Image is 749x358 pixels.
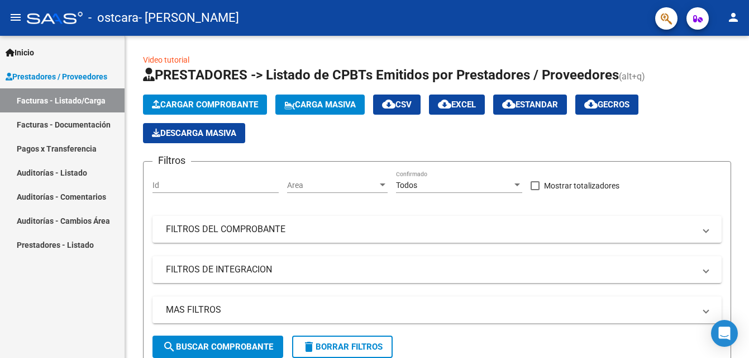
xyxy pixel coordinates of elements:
[292,336,393,358] button: Borrar Filtros
[584,97,598,111] mat-icon: cloud_download
[396,181,417,190] span: Todos
[166,304,695,316] mat-panel-title: MAS FILTROS
[438,97,451,111] mat-icon: cloud_download
[152,216,722,243] mat-expansion-panel-header: FILTROS DEL COMPROBANTE
[302,342,383,352] span: Borrar Filtros
[727,11,740,24] mat-icon: person
[302,340,316,354] mat-icon: delete
[502,100,558,110] span: Estandar
[373,95,421,115] button: CSV
[619,71,645,82] span: (alt+q)
[143,123,245,143] app-download-masive: Descarga masiva de comprobantes (adjuntos)
[139,6,239,30] span: - [PERSON_NAME]
[493,95,567,115] button: Estandar
[382,100,412,110] span: CSV
[502,97,516,111] mat-icon: cloud_download
[438,100,476,110] span: EXCEL
[9,11,22,24] mat-icon: menu
[163,340,176,354] mat-icon: search
[88,6,139,30] span: - ostcara
[275,95,365,115] button: Carga Masiva
[166,223,695,235] mat-panel-title: FILTROS DEL COMPROBANTE
[166,263,695,276] mat-panel-title: FILTROS DE INTEGRACION
[143,95,267,115] button: Cargar Comprobante
[152,100,258,110] span: Cargar Comprobante
[287,181,378,190] span: Area
[143,55,189,64] a: Video tutorial
[284,100,356,110] span: Carga Masiva
[429,95,485,115] button: EXCEL
[152,256,722,283] mat-expansion-panel-header: FILTROS DE INTEGRACION
[584,100,629,110] span: Gecros
[544,179,619,192] span: Mostrar totalizadores
[143,123,245,143] button: Descarga Masiva
[382,97,395,111] mat-icon: cloud_download
[163,342,273,352] span: Buscar Comprobante
[152,153,191,168] h3: Filtros
[6,70,107,83] span: Prestadores / Proveedores
[152,336,283,358] button: Buscar Comprobante
[711,320,738,347] div: Open Intercom Messenger
[152,128,236,138] span: Descarga Masiva
[6,46,34,59] span: Inicio
[575,95,638,115] button: Gecros
[152,296,722,323] mat-expansion-panel-header: MAS FILTROS
[143,67,619,83] span: PRESTADORES -> Listado de CPBTs Emitidos por Prestadores / Proveedores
